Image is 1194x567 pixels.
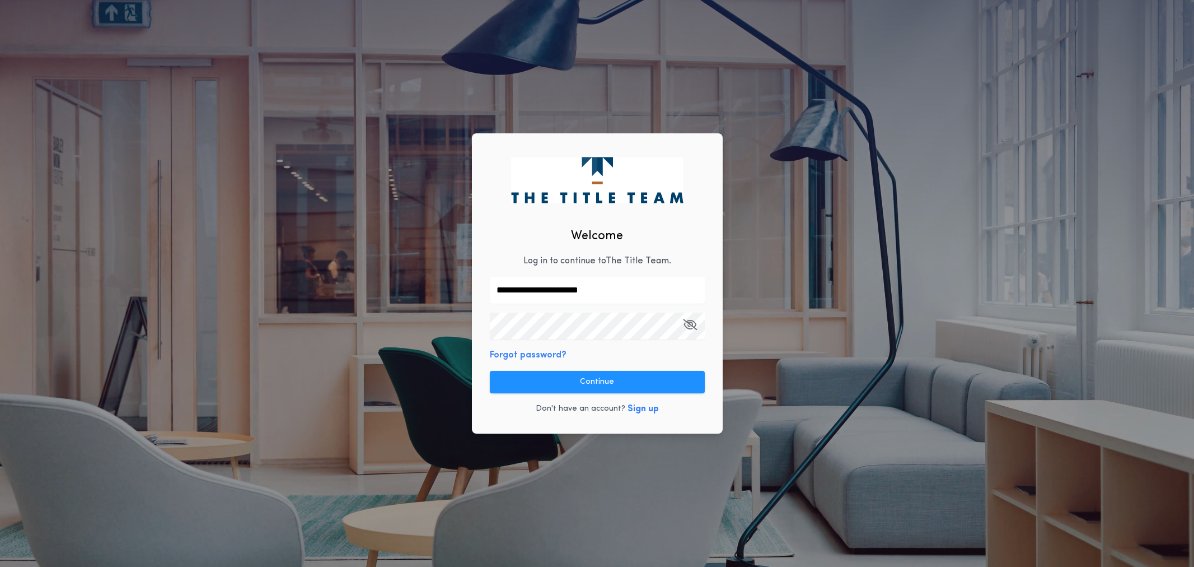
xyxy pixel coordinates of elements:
p: Don't have an account? [536,403,625,415]
button: Forgot password? [490,348,566,362]
img: logo [511,157,683,203]
h2: Welcome [571,227,623,245]
p: Log in to continue to The Title Team . [523,254,671,268]
button: Sign up [628,402,659,416]
button: Continue [490,371,705,393]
